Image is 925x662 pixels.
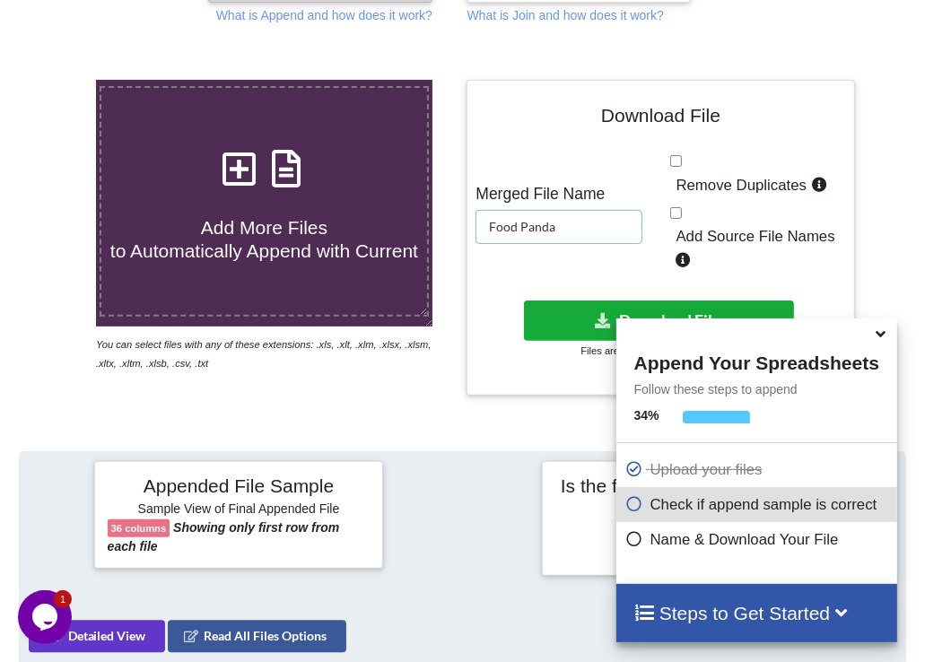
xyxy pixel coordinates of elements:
p: What is Append and how does it work? [216,6,432,24]
h4: Is the file appended correctly? [555,475,818,497]
b: Showing only first row from each file [108,520,340,553]
small: Files are downloaded in .xlsx format [580,345,740,356]
span: Remove Duplicates [670,177,807,194]
p: Upload your files [625,458,893,481]
button: Read All Files Options [168,621,346,653]
h4: Download File [480,93,841,144]
h6: Sample View of Final Appended File [108,501,371,519]
input: Enter File Name [476,210,642,244]
p: Name & Download Your File [625,528,893,551]
button: Download File [524,301,795,341]
p: What is Join and how does it work? [467,6,663,24]
span: Add More Files to Automatically Append with Current [110,217,418,260]
p: Check if append sample is correct [625,493,893,516]
b: 36 columns [111,523,167,534]
p: Follow these steps to append [616,380,897,398]
h5: Merged File Name [476,185,642,204]
b: 34 % [634,408,659,422]
h4: Append Your Spreadsheets [616,347,897,374]
iframe: chat widget [18,590,75,644]
h4: Appended File Sample [108,475,371,500]
h4: Steps to Get Started [634,602,879,624]
span: Add Source File Names [670,228,835,245]
button: Detailed View [28,621,164,653]
i: You can select files with any of these extensions: .xls, .xlt, .xlm, .xlsx, .xlsm, .xltx, .xltm, ... [96,339,432,369]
